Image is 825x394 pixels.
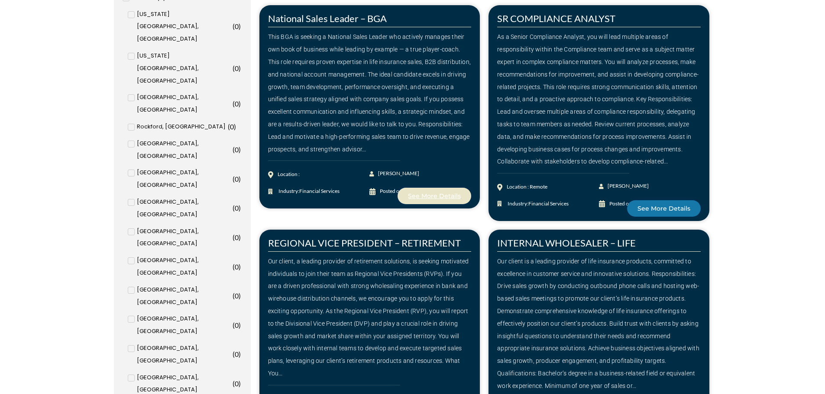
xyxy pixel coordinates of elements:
span: ( [233,99,235,108]
span: Rockford, [GEOGRAPHIC_DATA] [137,121,226,133]
div: As a Senior Compliance Analyst, you will lead multiple areas of responsibility within the Complia... [497,31,701,168]
span: [PERSON_NAME] [376,167,419,180]
span: 0 [230,122,234,131]
span: [GEOGRAPHIC_DATA], [GEOGRAPHIC_DATA] [137,284,230,309]
span: 0 [235,204,239,212]
span: [GEOGRAPHIC_DATA], [GEOGRAPHIC_DATA] [137,196,230,221]
span: ( [233,263,235,271]
a: INTERNAL WHOLESALER – LIFE [497,237,636,249]
span: [GEOGRAPHIC_DATA], [GEOGRAPHIC_DATA] [137,91,230,116]
span: 0 [235,291,239,300]
span: 0 [235,22,239,30]
div: Our client is a leading provider of life insurance products, committed to excellence in customer ... [497,255,701,392]
span: [GEOGRAPHIC_DATA], [GEOGRAPHIC_DATA] [137,254,230,279]
span: ) [239,145,241,154]
div: This BGA is seeking a National Sales Leader who actively manages their own book of business while... [268,31,472,155]
span: ( [233,350,235,358]
span: 0 [235,350,239,358]
span: [GEOGRAPHIC_DATA], [GEOGRAPHIC_DATA] [137,138,230,163]
a: See More Details [627,200,701,217]
div: Location : [278,168,300,181]
span: [GEOGRAPHIC_DATA], [GEOGRAPHIC_DATA] [137,225,230,250]
a: REGIONAL VICE PRESIDENT – RETIREMENT [268,237,461,249]
a: [PERSON_NAME] [599,180,650,192]
span: 0 [235,379,239,388]
span: 0 [235,321,239,329]
span: ( [233,291,235,300]
span: [US_STATE][GEOGRAPHIC_DATA], [GEOGRAPHIC_DATA] [137,50,230,87]
span: ( [233,145,235,154]
span: ) [239,291,241,300]
div: Our client, a leading provider of retirement solutions, is seeking motivated individuals to join ... [268,255,472,380]
span: ) [239,99,241,108]
a: SR COMPLIANCE ANALYST [497,13,615,24]
span: ) [239,350,241,358]
span: [PERSON_NAME] [605,180,649,192]
span: [US_STATE][GEOGRAPHIC_DATA], [GEOGRAPHIC_DATA] [137,8,230,45]
span: ( [233,321,235,329]
span: ) [239,22,241,30]
span: ) [234,122,236,131]
span: ( [233,233,235,241]
span: ( [233,379,235,388]
span: [GEOGRAPHIC_DATA], [GEOGRAPHIC_DATA] [137,167,230,192]
span: ( [233,22,235,30]
span: 0 [235,99,239,108]
span: ) [239,175,241,183]
span: 0 [235,145,239,154]
span: ( [233,64,235,72]
span: [GEOGRAPHIC_DATA], [GEOGRAPHIC_DATA] [137,313,230,338]
span: ) [239,263,241,271]
div: Location : Remote [507,181,547,193]
a: See More Details [398,188,471,204]
span: ) [239,379,241,388]
span: 0 [235,263,239,271]
span: See More Details [408,193,461,199]
span: ( [233,204,235,212]
span: [GEOGRAPHIC_DATA], [GEOGRAPHIC_DATA] [137,342,230,367]
span: ( [233,175,235,183]
a: [PERSON_NAME] [369,167,420,180]
span: ) [239,233,241,241]
span: 0 [235,175,239,183]
span: See More Details [637,205,690,211]
span: 0 [235,233,239,241]
span: 0 [235,64,239,72]
a: National Sales Leader – BGA [268,13,387,24]
span: ) [239,204,241,212]
span: ) [239,64,241,72]
span: ( [228,122,230,131]
span: ) [239,321,241,329]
